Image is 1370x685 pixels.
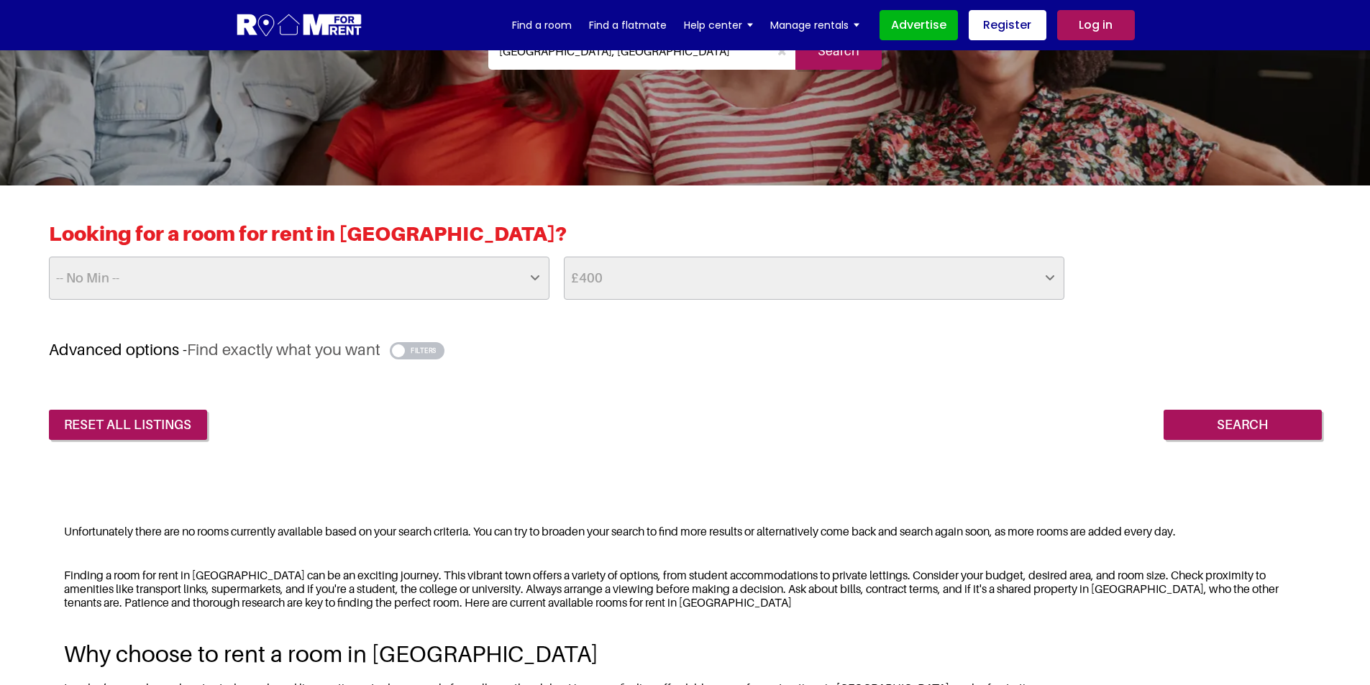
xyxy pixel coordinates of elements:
[49,515,1322,548] div: Unfortunately there are no rooms currently available based on your search criteria. You can try t...
[64,640,1307,667] h2: Why choose to rent a room in [GEOGRAPHIC_DATA]
[49,410,207,440] a: reset all listings
[187,340,380,359] span: Find exactly what you want
[1164,410,1322,440] input: Search
[49,221,1322,257] h2: Looking for a room for rent in [GEOGRAPHIC_DATA]?
[512,14,572,36] a: Find a room
[1057,10,1135,40] a: Log in
[49,340,1322,359] h3: Advanced options -
[795,32,882,70] input: Search
[684,14,753,36] a: Help center
[488,32,770,70] input: Where do you want to live. Search by town or postcode
[49,559,1322,620] div: Finding a room for rent in [GEOGRAPHIC_DATA] can be an exciting journey. This vibrant town offers...
[589,14,667,36] a: Find a flatmate
[969,10,1046,40] a: Register
[770,14,859,36] a: Manage rentals
[880,10,958,40] a: Advertise
[236,12,363,39] img: Logo for Room for Rent, featuring a welcoming design with a house icon and modern typography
